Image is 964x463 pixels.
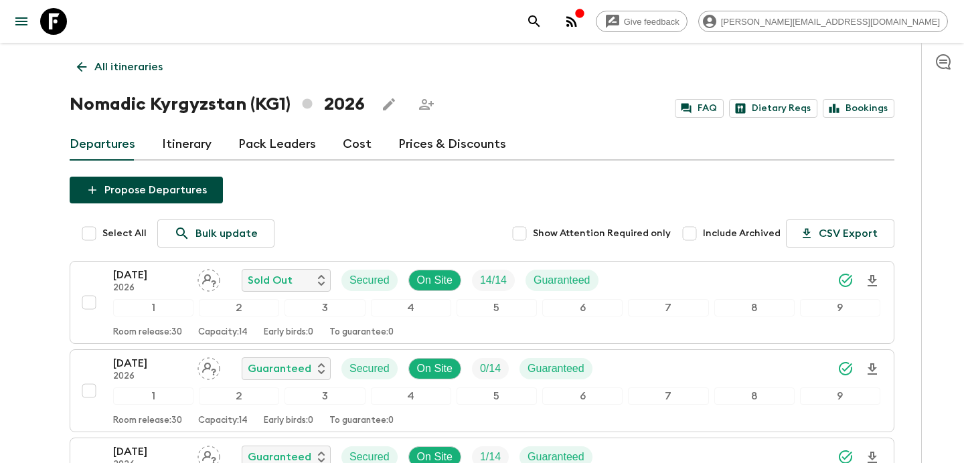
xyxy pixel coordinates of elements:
[199,299,279,316] div: 2
[371,387,451,405] div: 4
[248,361,311,377] p: Guaranteed
[113,267,187,283] p: [DATE]
[542,299,623,316] div: 6
[162,128,212,161] a: Itinerary
[675,99,724,118] a: FAQ
[617,17,687,27] span: Give feedback
[786,219,894,248] button: CSV Export
[457,387,537,405] div: 5
[113,327,182,338] p: Room release: 30
[102,227,147,240] span: Select All
[198,415,248,426] p: Capacity: 14
[417,272,453,288] p: On Site
[596,11,688,32] a: Give feedback
[698,11,948,32] div: [PERSON_NAME][EMAIL_ADDRESS][DOMAIN_NAME]
[197,361,220,372] span: Assign pack leader
[472,270,515,291] div: Trip Fill
[264,327,313,338] p: Early birds: 0
[113,387,193,405] div: 1
[823,99,894,118] a: Bookings
[329,415,394,426] p: To guarantee: 0
[398,128,506,161] a: Prices & Discounts
[534,272,590,288] p: Guaranteed
[628,299,708,316] div: 7
[729,99,817,118] a: Dietary Reqs
[285,299,365,316] div: 3
[800,299,880,316] div: 9
[113,355,187,371] p: [DATE]
[703,227,781,240] span: Include Archived
[341,270,398,291] div: Secured
[195,225,258,242] p: Bulk update
[343,128,372,161] a: Cost
[238,128,316,161] a: Pack Leaders
[533,227,671,240] span: Show Attention Required only
[113,283,187,294] p: 2026
[70,54,170,80] a: All itineraries
[800,387,880,405] div: 9
[349,361,390,377] p: Secured
[472,358,509,379] div: Trip Fill
[528,361,584,377] p: Guaranteed
[157,219,274,248] a: Bulk update
[70,128,135,161] a: Departures
[197,450,220,460] span: Assign pack leader
[542,387,623,405] div: 6
[113,444,187,460] p: [DATE]
[198,327,248,338] p: Capacity: 14
[197,273,220,284] span: Assign pack leader
[70,261,894,344] button: [DATE]2026Assign pack leaderSold OutSecuredOn SiteTrip FillGuaranteed123456789Room release:30Capa...
[864,273,880,289] svg: Download Onboarding
[329,327,394,338] p: To guarantee: 0
[457,299,537,316] div: 5
[199,387,279,405] div: 2
[8,8,35,35] button: menu
[521,8,548,35] button: search adventures
[285,387,365,405] div: 3
[837,272,854,288] svg: Synced Successfully
[714,387,795,405] div: 8
[714,299,795,316] div: 8
[864,361,880,377] svg: Download Onboarding
[113,299,193,316] div: 1
[113,371,187,382] p: 2026
[714,17,947,27] span: [PERSON_NAME][EMAIL_ADDRESS][DOMAIN_NAME]
[94,59,163,75] p: All itineraries
[408,270,461,291] div: On Site
[70,91,365,118] h1: Nomadic Kyrgyzstan (KG1) 2026
[628,387,708,405] div: 7
[248,272,293,288] p: Sold Out
[408,358,461,379] div: On Site
[264,415,313,426] p: Early birds: 0
[70,349,894,432] button: [DATE]2026Assign pack leaderGuaranteedSecuredOn SiteTrip FillGuaranteed123456789Room release:30Ca...
[376,91,402,118] button: Edit this itinerary
[341,358,398,379] div: Secured
[417,361,453,377] p: On Site
[113,415,182,426] p: Room release: 30
[349,272,390,288] p: Secured
[413,91,440,118] span: Share this itinerary
[480,361,501,377] p: 0 / 14
[837,361,854,377] svg: Synced Successfully
[70,177,223,203] button: Propose Departures
[480,272,507,288] p: 14 / 14
[371,299,451,316] div: 4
